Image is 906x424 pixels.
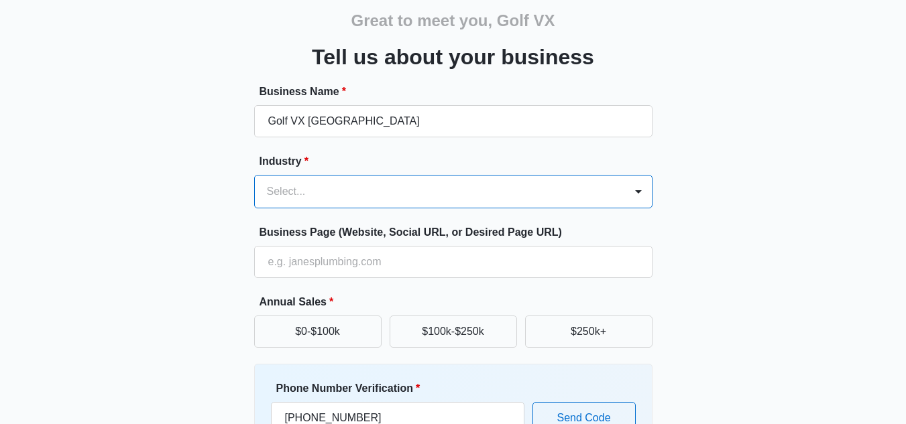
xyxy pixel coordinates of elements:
input: e.g. Jane's Plumbing [254,105,653,137]
button: $0-$100k [254,315,382,348]
h3: Tell us about your business [312,41,594,73]
label: Phone Number Verification [276,380,530,397]
label: Annual Sales [260,294,658,310]
label: Business Name [260,84,658,100]
label: Business Page (Website, Social URL, or Desired Page URL) [260,224,658,240]
input: e.g. janesplumbing.com [254,246,653,278]
label: Industry [260,153,658,169]
h2: Great to meet you, Golf VX [351,9,555,33]
button: $250k+ [525,315,653,348]
button: $100k-$250k [390,315,517,348]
